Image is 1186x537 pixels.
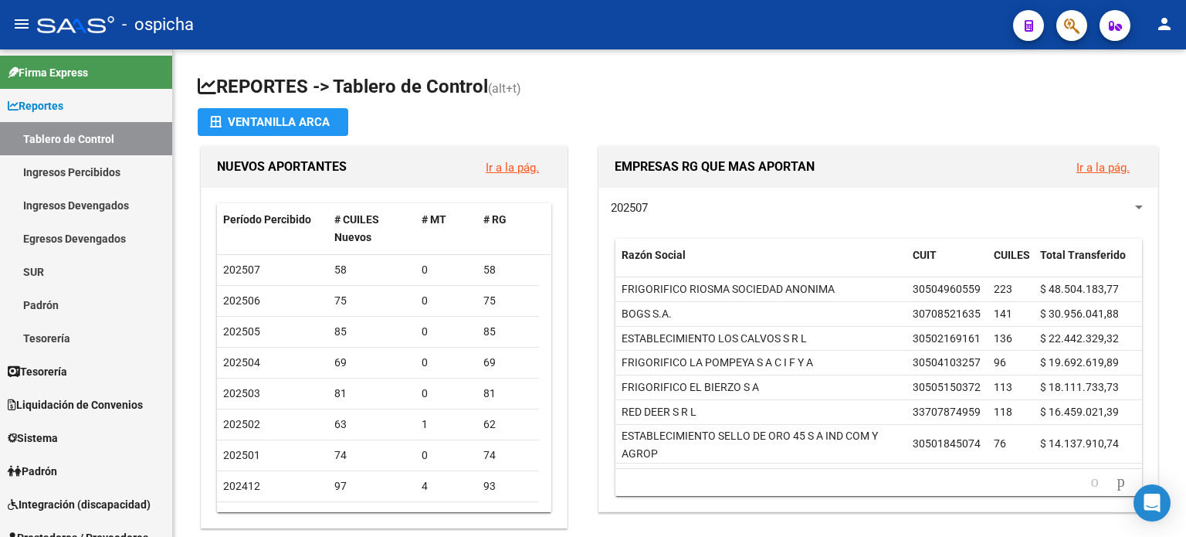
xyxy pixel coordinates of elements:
span: - ospicha [122,8,194,42]
mat-icon: person [1155,15,1174,33]
div: 75 [334,292,410,310]
span: $ 16.459.021,39 [1040,406,1119,418]
div: 69 [334,354,410,372]
div: FRIGORIFICO RIOSMA SOCIEDAD ANONIMA [622,280,835,298]
datatable-header-cell: Período Percibido [217,203,328,254]
a: Ir a la pág. [486,161,539,175]
div: 62 [483,416,533,433]
span: $ 18.111.733,73 [1040,381,1119,393]
span: $ 48.504.183,77 [1040,283,1119,295]
span: Reportes [8,97,63,114]
span: $ 19.692.619,89 [1040,356,1119,369]
div: 0 [422,261,471,279]
div: ESTABLECIMIENTO LOS CALVOS S R L [622,330,807,348]
span: (alt+t) [488,81,521,96]
mat-icon: menu [12,15,31,33]
div: FRIGORIFICO LA POMPEYA S A C I F Y A [622,354,813,372]
div: 33707874959 [913,403,981,421]
span: Sistema [8,430,58,447]
div: ESTABLECIMIENTO SELLO DE ORO 45 S A IND COM Y AGROP [622,427,900,463]
a: go to previous page [1084,474,1106,491]
span: 202504 [223,356,260,369]
div: 0 [422,354,471,372]
span: 202501 [223,449,260,461]
div: 74 [334,447,410,464]
div: 58 [483,261,533,279]
div: 97 [334,478,410,495]
span: $ 22.442.329,32 [1040,332,1119,345]
span: CUIT [913,249,937,261]
span: 96 [994,356,1006,369]
div: 1 [422,416,471,433]
div: 30504960559 [913,280,981,298]
span: CUILES [994,249,1030,261]
span: # RG [483,213,507,226]
a: Ir a la pág. [1076,161,1130,175]
datatable-header-cell: CUILES [988,239,1034,290]
div: 81 [483,385,533,403]
span: EMPRESAS RG QUE MAS APORTAN [615,159,815,174]
datatable-header-cell: Razón Social [615,239,906,290]
span: Tesorería [8,363,67,380]
datatable-header-cell: # MT [415,203,477,254]
button: Ir a la pág. [1064,153,1142,182]
div: Open Intercom Messenger [1133,484,1171,522]
span: Razón Social [622,249,686,261]
span: Integración (discapacidad) [8,496,151,513]
div: 63 [334,416,410,433]
div: 58 [334,261,410,279]
span: # MT [422,213,446,226]
div: 85 [334,323,410,341]
button: Ir a la pág. [473,153,551,182]
span: 202507 [223,263,260,276]
div: BOGS S.A. [622,305,672,323]
div: 74 [483,447,533,464]
div: 75 [483,292,533,310]
span: Liquidación de Convenios [8,396,143,413]
div: 81 [334,385,410,403]
span: 136 [994,332,1012,345]
div: 0 [422,292,471,310]
div: 30501845074 [913,435,981,453]
div: 69 [483,354,533,372]
datatable-header-cell: CUIT [906,239,988,290]
span: NUEVOS APORTANTES [217,159,347,174]
div: 30708521635 [913,305,981,323]
datatable-header-cell: Total Transferido [1034,239,1142,290]
span: 202411 [223,511,260,523]
div: 86 [334,508,410,526]
span: 202502 [223,418,260,430]
span: 223 [994,283,1012,295]
span: 118 [994,406,1012,418]
span: $ 30.956.041,88 [1040,308,1119,320]
span: # CUILES Nuevos [334,213,379,243]
div: 80 [483,508,533,526]
div: 30505150372 [913,379,981,396]
div: 0 [422,385,471,403]
span: Período Percibido [223,213,311,226]
div: 93 [483,478,533,495]
div: FRIGORIFICO EL BIERZO S A [622,379,759,396]
span: Total Transferido [1040,249,1126,261]
h1: REPORTES -> Tablero de Control [198,74,1161,101]
datatable-header-cell: # RG [477,203,539,254]
span: 202412 [223,480,260,492]
a: go to next page [1110,474,1132,491]
div: RED DEER S R L [622,403,696,421]
div: Ventanilla ARCA [210,108,336,136]
div: 6 [422,508,471,526]
span: 202505 [223,325,260,338]
span: 113 [994,381,1012,393]
span: 141 [994,308,1012,320]
span: 202503 [223,387,260,399]
span: $ 14.137.910,74 [1040,437,1119,450]
span: Padrón [8,463,57,480]
button: Ventanilla ARCA [198,108,348,136]
div: 4 [422,478,471,495]
div: 0 [422,323,471,341]
span: 202506 [223,294,260,307]
div: 0 [422,447,471,464]
span: 76 [994,437,1006,450]
datatable-header-cell: # CUILES Nuevos [328,203,416,254]
div: 85 [483,323,533,341]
